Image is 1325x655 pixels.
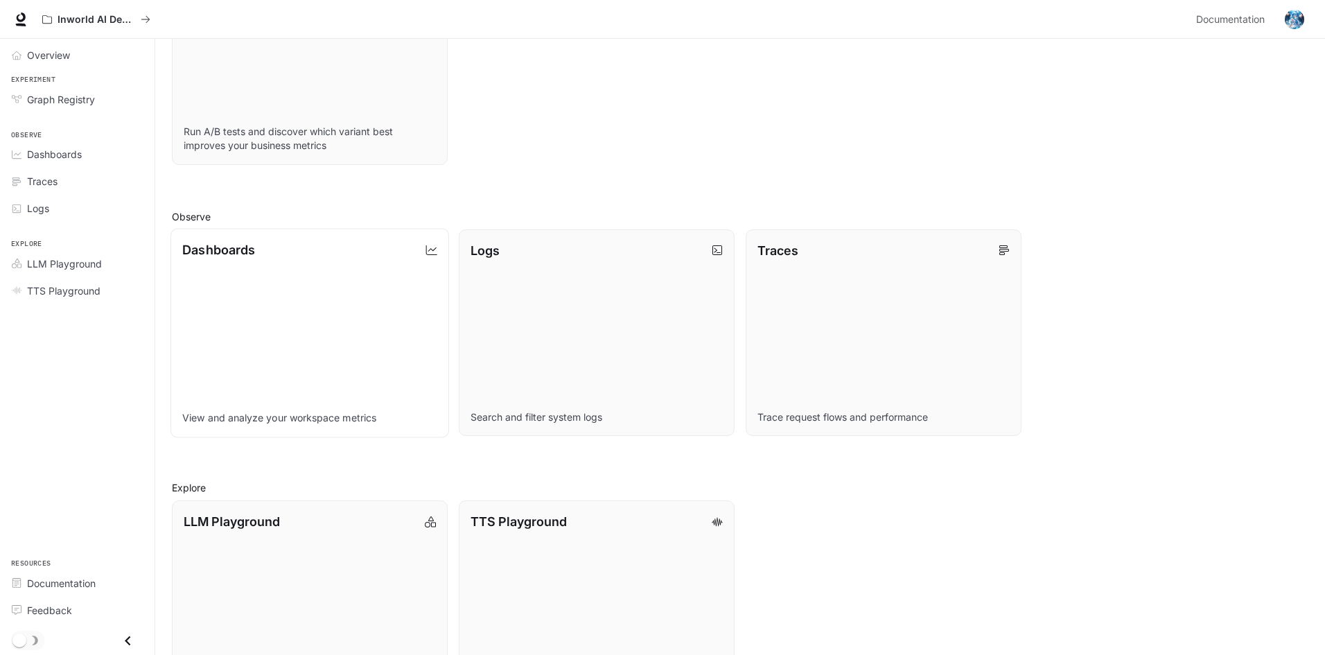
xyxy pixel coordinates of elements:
a: Overview [6,43,149,67]
h2: Observe [172,209,1308,224]
h2: Explore [172,480,1308,495]
a: DashboardsView and analyze your workspace metrics [170,228,449,437]
span: Documentation [1196,11,1265,28]
a: Dashboards [6,142,149,166]
p: Traces [757,241,798,260]
span: Dashboards [27,147,82,161]
p: Inworld AI Demos [58,14,135,26]
a: Documentation [6,571,149,595]
p: Logs [471,241,500,260]
span: Documentation [27,576,96,591]
span: Overview [27,48,70,62]
span: Graph Registry [27,92,95,107]
span: Dark mode toggle [12,632,26,647]
a: TTS Playground [6,279,149,303]
a: Documentation [1191,6,1275,33]
span: Logs [27,201,49,216]
p: Run A/B tests and discover which variant best improves your business metrics [184,125,436,152]
a: TracesTrace request flows and performance [746,229,1021,437]
img: User avatar [1285,10,1304,29]
span: TTS Playground [27,283,100,298]
p: LLM Playground [184,512,280,531]
a: Traces [6,169,149,193]
a: LogsSearch and filter system logs [459,229,735,437]
button: User avatar [1281,6,1308,33]
a: Logs [6,196,149,220]
button: All workspaces [36,6,157,33]
a: LLM Playground [6,252,149,276]
a: Graph Registry [6,87,149,112]
p: Search and filter system logs [471,410,723,424]
p: Trace request flows and performance [757,410,1010,424]
span: LLM Playground [27,256,102,271]
p: Dashboards [182,240,255,259]
span: Feedback [27,603,72,618]
p: View and analyze your workspace metrics [182,411,437,425]
span: Traces [27,174,58,189]
button: Close drawer [112,627,143,655]
a: Feedback [6,598,149,622]
p: TTS Playground [471,512,567,531]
